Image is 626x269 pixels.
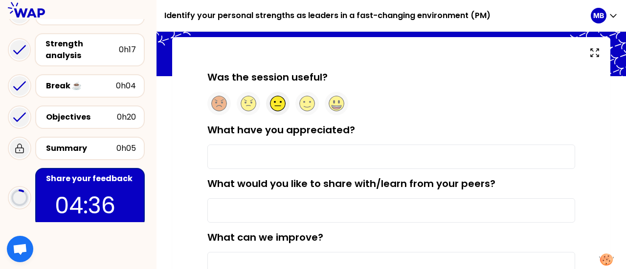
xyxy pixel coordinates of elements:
[45,38,119,62] div: Strength analysis
[207,177,495,190] label: What would you like to share with/learn from your peers?
[207,123,355,137] label: What have you appreciated?
[46,111,117,123] div: Objectives
[117,111,136,123] div: 0h20
[591,8,618,23] button: MB
[46,173,136,185] div: Share your feedback
[46,80,116,92] div: Break ☕️
[55,188,125,223] p: 04:36
[7,236,33,262] div: Ouvrir le chat
[119,44,136,56] div: 0h17
[116,143,136,154] div: 0h05
[207,230,323,244] label: What can we improve?
[116,80,136,92] div: 0h04
[46,143,116,154] div: Summary
[207,70,328,84] label: Was the session useful?
[593,11,604,21] p: MB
